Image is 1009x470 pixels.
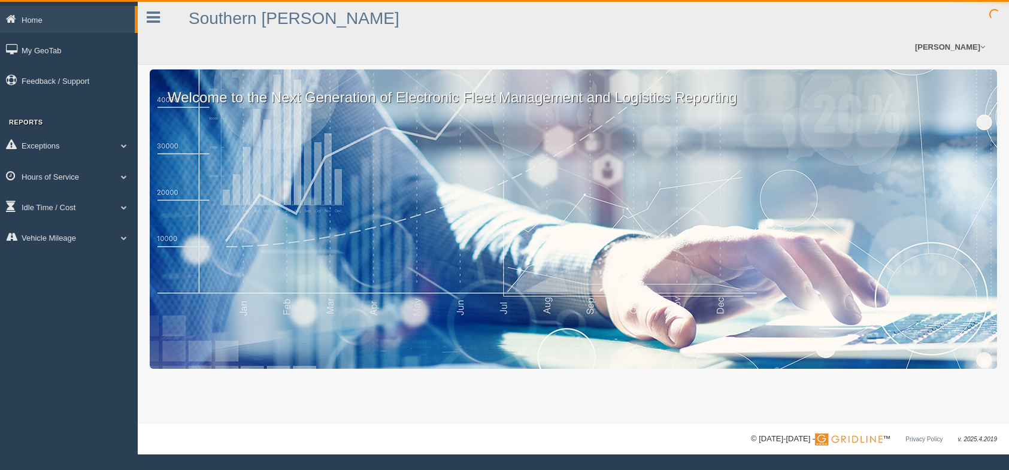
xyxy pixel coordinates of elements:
[815,433,883,445] img: Gridline
[958,436,997,442] span: v. 2025.4.2019
[189,9,399,28] a: Southern [PERSON_NAME]
[905,436,943,442] a: Privacy Policy
[150,69,997,108] p: Welcome to the Next Generation of Electronic Fleet Management and Logistics Reporting
[751,433,997,445] div: © [DATE]-[DATE] - ™
[909,30,991,64] a: [PERSON_NAME]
